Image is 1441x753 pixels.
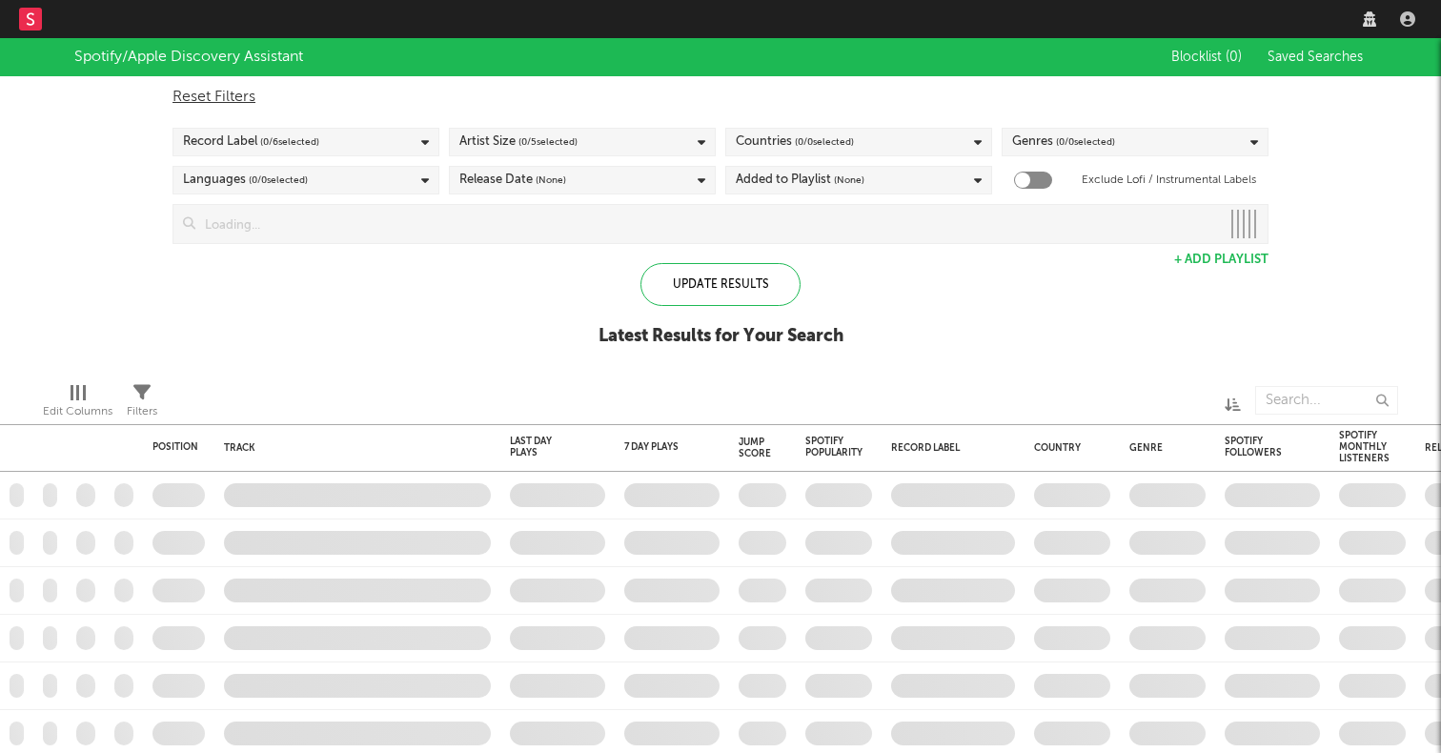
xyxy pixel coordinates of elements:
[640,263,801,306] div: Update Results
[1174,254,1268,266] button: + Add Playlist
[1129,442,1196,454] div: Genre
[1226,51,1242,64] span: ( 0 )
[1268,51,1367,64] span: Saved Searches
[195,205,1220,243] input: Loading...
[173,86,1268,109] div: Reset Filters
[1082,169,1256,192] label: Exclude Lofi / Instrumental Labels
[1034,442,1101,454] div: Country
[183,131,319,153] div: Record Label
[459,169,566,192] div: Release Date
[510,436,577,458] div: Last Day Plays
[1255,386,1398,415] input: Search...
[518,131,578,153] span: ( 0 / 5 selected)
[1225,436,1291,458] div: Spotify Followers
[127,376,157,432] div: Filters
[1171,51,1242,64] span: Blocklist
[795,131,854,153] span: ( 0 / 0 selected)
[74,46,303,69] div: Spotify/Apple Discovery Assistant
[739,437,771,459] div: Jump Score
[599,325,843,348] div: Latest Results for Your Search
[224,442,481,454] div: Track
[624,441,691,453] div: 7 Day Plays
[43,376,112,432] div: Edit Columns
[1056,131,1115,153] span: ( 0 / 0 selected)
[152,441,198,453] div: Position
[1339,430,1390,464] div: Spotify Monthly Listeners
[834,169,864,192] span: (None)
[805,436,863,458] div: Spotify Popularity
[1012,131,1115,153] div: Genres
[736,169,864,192] div: Added to Playlist
[891,442,1005,454] div: Record Label
[536,169,566,192] span: (None)
[736,131,854,153] div: Countries
[43,400,112,423] div: Edit Columns
[127,400,157,423] div: Filters
[459,131,578,153] div: Artist Size
[249,169,308,192] span: ( 0 / 0 selected)
[1262,50,1367,65] button: Saved Searches
[183,169,308,192] div: Languages
[260,131,319,153] span: ( 0 / 6 selected)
